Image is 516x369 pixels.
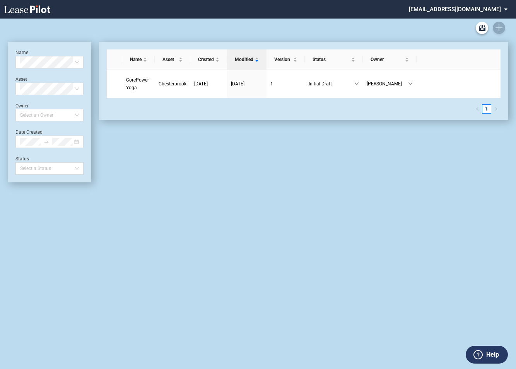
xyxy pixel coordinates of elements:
[354,82,359,86] span: down
[367,80,408,88] span: [PERSON_NAME]
[159,80,186,88] a: Chesterbrook
[482,105,491,113] a: 1
[482,104,491,114] li: 1
[270,80,301,88] a: 1
[267,49,305,70] th: Version
[466,346,508,364] button: Help
[194,81,208,87] span: [DATE]
[305,49,362,70] th: Status
[491,104,501,114] button: right
[270,81,273,87] span: 1
[408,82,413,86] span: down
[122,49,155,70] th: Name
[309,80,354,88] span: Initial Draft
[44,139,49,145] span: swap-right
[126,76,151,92] a: CorePower Yoga
[15,77,27,82] label: Asset
[486,350,499,360] label: Help
[473,104,482,114] li: Previous Page
[494,107,498,111] span: right
[44,139,49,145] span: to
[15,50,28,55] label: Name
[473,104,482,114] button: left
[475,107,479,111] span: left
[190,49,227,70] th: Created
[235,56,253,63] span: Modified
[15,103,29,109] label: Owner
[274,56,292,63] span: Version
[227,49,267,70] th: Modified
[313,56,349,63] span: Status
[15,129,43,135] label: Date Created
[130,56,142,63] span: Name
[194,80,223,88] a: [DATE]
[162,56,177,63] span: Asset
[371,56,403,63] span: Owner
[363,49,417,70] th: Owner
[155,49,190,70] th: Asset
[15,156,29,162] label: Status
[231,80,263,88] a: [DATE]
[159,81,186,87] span: Chesterbrook
[198,56,214,63] span: Created
[231,81,244,87] span: [DATE]
[491,104,501,114] li: Next Page
[126,77,149,90] span: CorePower Yoga
[476,22,488,34] a: Archive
